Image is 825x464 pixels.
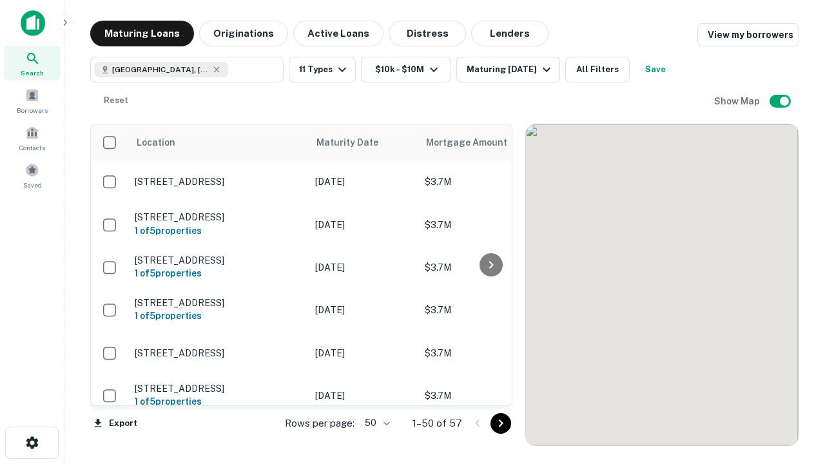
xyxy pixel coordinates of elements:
h6: 1 of 5 properties [135,224,302,238]
p: [DATE] [315,303,412,317]
span: Borrowers [17,105,48,115]
iframe: Chat Widget [761,320,825,382]
span: [GEOGRAPHIC_DATA], [GEOGRAPHIC_DATA] [112,64,209,75]
p: [STREET_ADDRESS] [135,347,302,359]
button: Reset [95,88,137,113]
p: [STREET_ADDRESS] [135,211,302,223]
p: [DATE] [315,389,412,403]
button: Distress [389,21,466,46]
h6: 1 of 5 properties [135,394,302,409]
button: Export [90,414,141,433]
span: Contacts [19,142,45,153]
p: [DATE] [315,346,412,360]
button: Originations [199,21,288,46]
p: [DATE] [315,260,412,275]
button: Maturing [DATE] [456,57,560,82]
span: Mortgage Amount [426,135,524,150]
span: Saved [23,180,42,190]
button: Active Loans [293,21,383,46]
button: Lenders [471,21,548,46]
p: $3.7M [425,346,554,360]
div: Maturing [DATE] [467,62,554,77]
button: Go to next page [490,413,511,434]
button: Save your search to get updates of matches that match your search criteria. [635,57,676,82]
h6: 1 of 5 properties [135,309,302,323]
a: Contacts [4,121,61,155]
span: Location [136,135,175,150]
p: [STREET_ADDRESS] [135,255,302,266]
div: 0 0 [526,124,799,445]
span: Search [21,68,44,78]
p: $3.7M [425,260,554,275]
p: $3.7M [425,175,554,189]
p: [DATE] [315,175,412,189]
h6: Show Map [714,94,762,108]
a: View my borrowers [697,23,799,46]
a: Borrowers [4,83,61,118]
span: Maturity Date [316,135,395,150]
p: $3.7M [425,303,554,317]
h6: 1 of 5 properties [135,266,302,280]
th: Location [128,124,309,160]
th: Mortgage Amount [418,124,560,160]
a: Search [4,46,61,81]
button: All Filters [565,57,630,82]
img: capitalize-icon.png [21,10,45,36]
p: $3.7M [425,389,554,403]
p: $3.7M [425,218,554,232]
p: [STREET_ADDRESS] [135,383,302,394]
p: Rows per page: [285,416,354,431]
p: [STREET_ADDRESS] [135,297,302,309]
a: Saved [4,158,61,193]
p: [DATE] [315,218,412,232]
button: Maturing Loans [90,21,194,46]
div: 50 [360,414,392,432]
button: 11 Types [289,57,356,82]
button: $10k - $10M [361,57,451,82]
p: [STREET_ADDRESS] [135,176,302,188]
th: Maturity Date [309,124,418,160]
p: 1–50 of 57 [412,416,462,431]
